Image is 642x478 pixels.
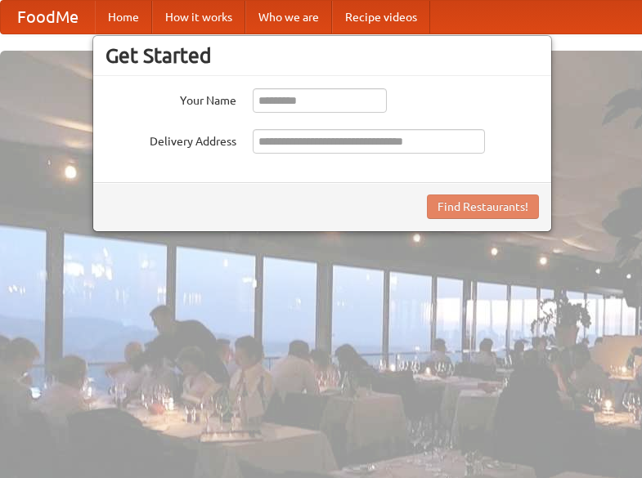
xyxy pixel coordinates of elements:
[1,1,95,34] a: FoodMe
[106,88,236,109] label: Your Name
[427,194,539,219] button: Find Restaurants!
[95,1,152,34] a: Home
[245,1,332,34] a: Who we are
[332,1,430,34] a: Recipe videos
[152,1,245,34] a: How it works
[106,129,236,150] label: Delivery Address
[106,43,539,68] h3: Get Started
